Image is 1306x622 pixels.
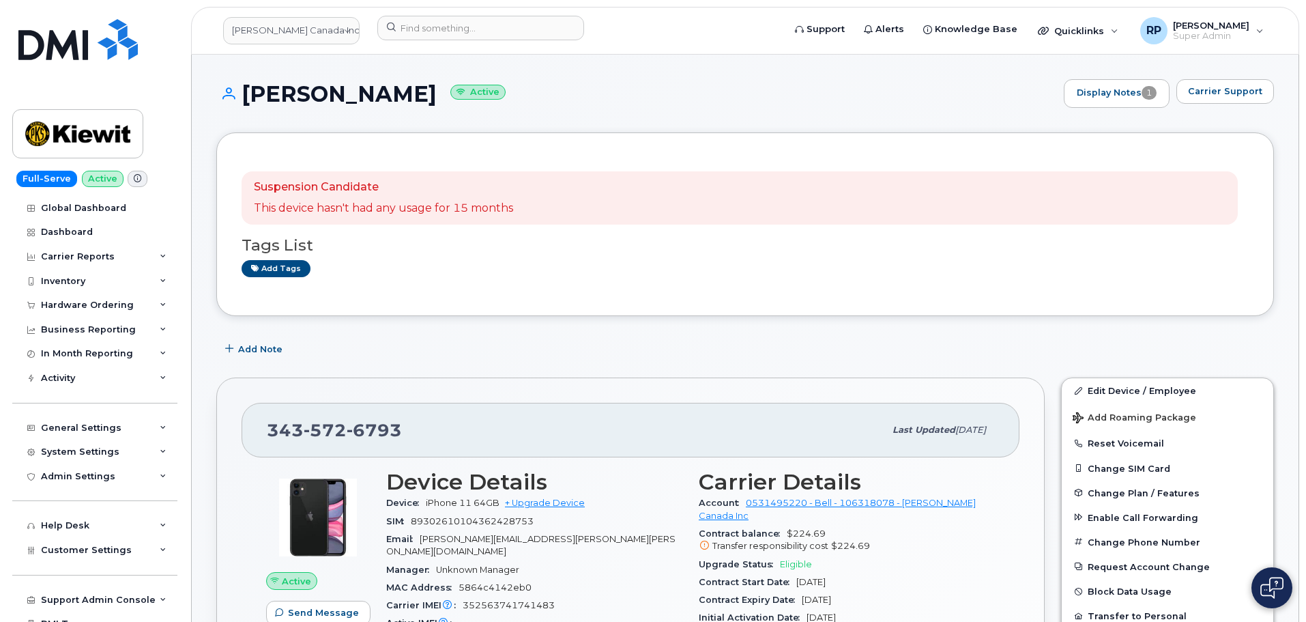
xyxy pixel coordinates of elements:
button: Request Account Change [1062,554,1273,579]
p: Suspension Candidate [254,180,513,195]
span: Device [386,498,426,508]
span: Unknown Manager [436,565,519,575]
span: Email [386,534,420,544]
small: Active [450,85,506,100]
img: Open chat [1260,577,1283,599]
button: Add Roaming Package [1062,403,1273,431]
span: Change Plan / Features [1088,487,1200,498]
span: [DATE] [796,577,826,587]
a: Display Notes1 [1064,79,1170,108]
span: 1 [1142,86,1157,100]
span: Upgrade Status [699,559,780,569]
button: Add Note [216,337,294,361]
button: Carrier Support [1176,79,1274,104]
span: Active [282,575,311,588]
span: Last updated [893,425,955,435]
span: Transfer responsibility cost [712,541,828,551]
a: 0531495220 - Bell - 106318078 - [PERSON_NAME] Canada Inc [699,498,976,520]
a: + Upgrade Device [505,498,585,508]
span: $224.69 [831,541,870,551]
span: 6793 [347,420,402,440]
button: Change Plan / Features [1062,481,1273,505]
span: Enable Call Forwarding [1088,512,1198,522]
span: 352563741741483 [463,600,555,610]
span: 5864c4142eb0 [459,582,532,593]
h3: Carrier Details [699,470,995,494]
span: Contract balance [699,528,787,539]
button: Change SIM Card [1062,456,1273,481]
img: iPhone_11.jpg [277,477,359,559]
span: Eligible [780,559,812,569]
button: Enable Call Forwarding [1062,505,1273,530]
span: iPhone 11 64GB [426,498,499,508]
span: Contract Expiry Date [699,595,802,605]
h1: [PERSON_NAME] [216,82,1057,106]
span: Carrier Support [1188,85,1262,98]
span: [PERSON_NAME][EMAIL_ADDRESS][PERSON_NAME][PERSON_NAME][DOMAIN_NAME] [386,534,676,556]
span: Carrier IMEI [386,600,463,610]
span: [DATE] [802,595,831,605]
button: Change Phone Number [1062,530,1273,554]
span: Manager [386,565,436,575]
span: Contract Start Date [699,577,796,587]
span: Account [699,498,746,508]
span: 572 [304,420,347,440]
span: Send Message [288,606,359,619]
span: Add Roaming Package [1073,412,1196,425]
span: Add Note [238,343,282,356]
span: MAC Address [386,582,459,593]
span: 343 [267,420,402,440]
span: 89302610104362428753 [411,516,534,526]
span: [DATE] [955,425,986,435]
button: Block Data Usage [1062,579,1273,604]
button: Reset Voicemail [1062,431,1273,455]
h3: Tags List [242,237,1249,254]
p: This device hasn't had any usage for 15 months [254,201,513,216]
h3: Device Details [386,470,682,494]
span: $224.69 [699,528,995,553]
a: Edit Device / Employee [1062,378,1273,403]
a: Add tags [242,260,310,277]
span: SIM [386,516,411,526]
